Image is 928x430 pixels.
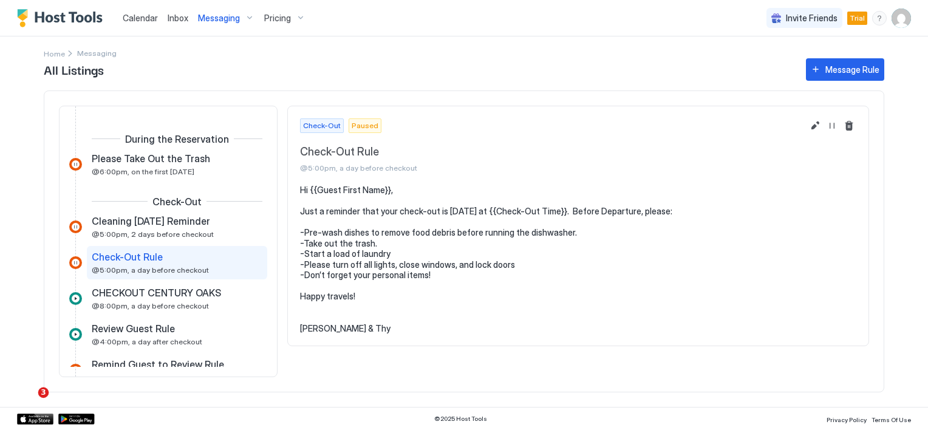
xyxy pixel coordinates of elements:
[264,13,291,24] span: Pricing
[17,9,108,27] a: Host Tools Logo
[808,118,822,133] button: Edit message rule
[827,412,867,425] a: Privacy Policy
[11,387,43,420] iframe: Intercom live chat
[123,13,158,23] span: Calendar
[44,49,65,58] span: Home
[92,358,224,370] span: Remind Guest to Review Rule
[303,120,341,131] span: Check-Out
[92,152,210,165] span: Please Take Out the Trash
[850,13,865,24] span: Trial
[44,47,65,60] div: Breadcrumb
[300,163,803,172] span: @5:00pm, a day before checkout
[168,13,188,23] span: Inbox
[786,13,838,24] span: Invite Friends
[44,47,65,60] a: Home
[825,118,839,133] button: Resume Message Rule
[300,145,803,159] span: Check-Out Rule
[92,251,163,263] span: Check-Out Rule
[168,12,188,24] a: Inbox
[198,13,240,24] span: Messaging
[58,414,95,425] a: Google Play Store
[77,49,117,58] span: Breadcrumb
[125,133,229,145] span: During the Reservation
[872,11,887,26] div: menu
[92,301,209,310] span: @8:00pm, a day before checkout
[92,322,175,335] span: Review Guest Rule
[92,287,221,299] span: CHECKOUT CENTURY OAKS
[434,415,487,423] span: © 2025 Host Tools
[872,416,911,423] span: Terms Of Use
[892,9,911,28] div: User profile
[92,337,202,346] span: @4:00pm, a day after checkout
[38,387,49,398] span: 3
[92,215,210,227] span: Cleaning [DATE] Reminder
[123,12,158,24] a: Calendar
[352,120,378,131] span: Paused
[92,230,214,239] span: @5:00pm, 2 days before checkout
[827,416,867,423] span: Privacy Policy
[152,196,202,208] span: Check-Out
[44,60,794,78] span: All Listings
[872,412,911,425] a: Terms Of Use
[806,58,884,81] button: Message Rule
[842,118,856,133] button: Delete message rule
[825,63,879,76] div: Message Rule
[300,185,856,333] pre: Hi {{Guest First Name}}, Just a reminder that your check-out is [DATE] at {{Check-Out Time}}. Bef...
[92,167,194,176] span: @6:00pm, on the first [DATE]
[92,265,209,275] span: @5:00pm, a day before checkout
